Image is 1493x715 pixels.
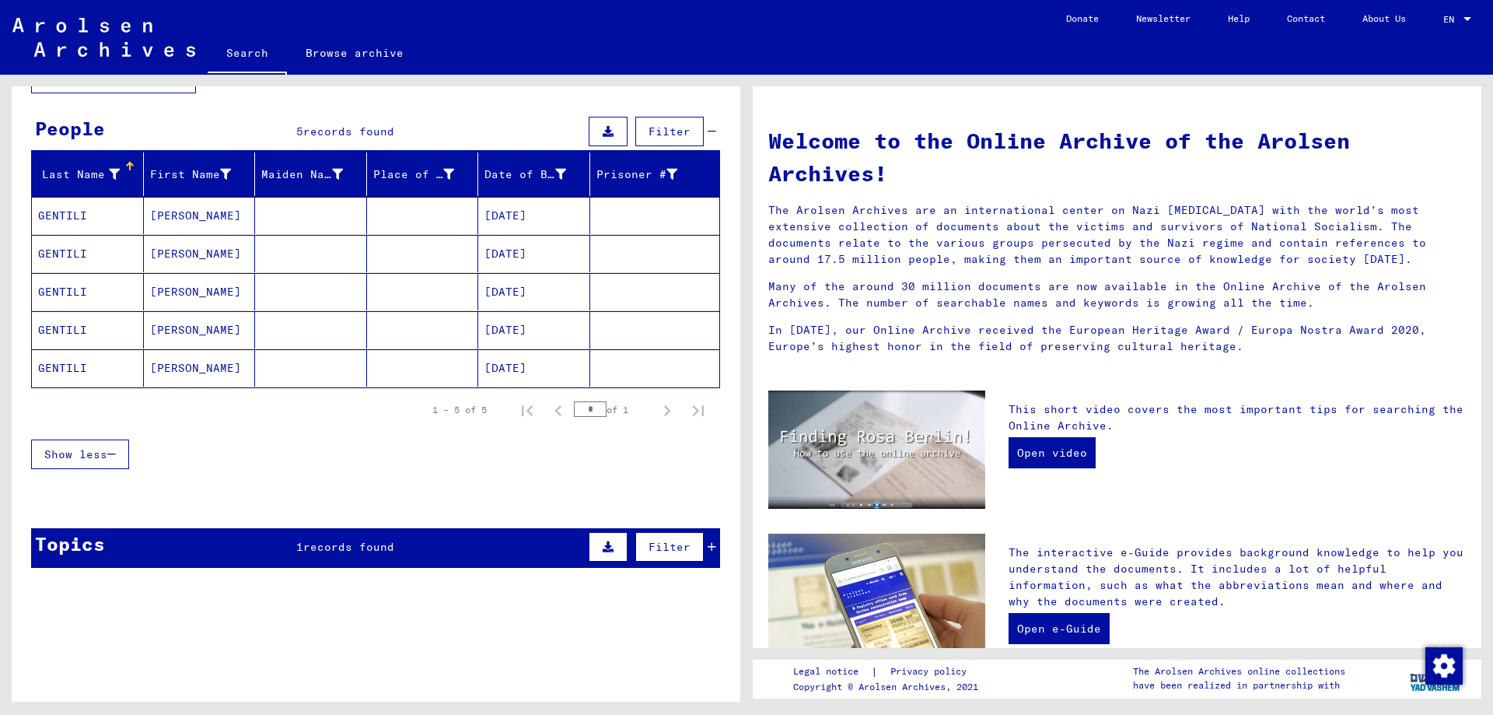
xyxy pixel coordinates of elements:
[32,349,144,387] mat-cell: GENTILI
[367,152,479,196] mat-header-cell: Place of Birth
[1009,401,1466,434] p: This short video covers the most important tips for searching the Online Archive.
[768,322,1466,355] p: In [DATE], our Online Archive received the European Heritage Award / Europa Nostra Award 2020, Eu...
[32,311,144,349] mat-cell: GENTILI
[32,152,144,196] mat-header-cell: Last Name
[1009,545,1466,610] p: The interactive e-Guide provides background knowledge to help you understand the documents. It in...
[144,197,256,234] mat-cell: [PERSON_NAME]
[144,152,256,196] mat-header-cell: First Name
[144,311,256,349] mat-cell: [PERSON_NAME]
[484,166,566,183] div: Date of Birth
[1425,647,1462,684] div: Change consent
[635,532,704,562] button: Filter
[144,235,256,272] mat-cell: [PERSON_NAME]
[35,530,105,558] div: Topics
[255,152,367,196] mat-header-cell: Maiden Name
[1009,437,1096,468] a: Open video
[596,166,678,183] div: Prisoner #
[1133,664,1345,678] p: The Arolsen Archives online collections
[44,447,107,461] span: Show less
[208,34,287,75] a: Search
[768,534,985,678] img: eguide.jpg
[38,166,120,183] div: Last Name
[768,279,1466,311] p: Many of the around 30 million documents are now available in the Online Archive of the Arolsen Ar...
[793,680,985,694] p: Copyright © Arolsen Archives, 2021
[478,273,590,310] mat-cell: [DATE]
[373,162,478,187] div: Place of Birth
[793,664,871,680] a: Legal notice
[144,349,256,387] mat-cell: [PERSON_NAME]
[150,162,255,187] div: First Name
[683,394,714,426] button: Last page
[1133,678,1345,692] p: have been realized in partnership with
[484,162,589,187] div: Date of Birth
[478,235,590,272] mat-cell: [DATE]
[1009,613,1110,644] a: Open e-Guide
[32,273,144,310] mat-cell: GENTILI
[478,152,590,196] mat-header-cell: Date of Birth
[261,162,366,187] div: Maiden Name
[12,18,195,57] img: Arolsen_neg.svg
[596,162,701,187] div: Prisoner #
[590,152,720,196] mat-header-cell: Prisoner #
[543,394,574,426] button: Previous page
[512,394,543,426] button: First page
[574,402,652,417] div: of 1
[303,540,394,554] span: records found
[478,197,590,234] mat-cell: [DATE]
[478,311,590,349] mat-cell: [DATE]
[768,202,1466,268] p: The Arolsen Archives are an international center on Nazi [MEDICAL_DATA] with the world’s most ext...
[261,166,343,183] div: Maiden Name
[373,166,455,183] div: Place of Birth
[303,124,394,138] span: records found
[768,124,1466,190] h1: Welcome to the Online Archive of the Arolsen Archives!
[1425,647,1463,685] img: Change consent
[432,403,487,417] div: 1 – 5 of 5
[296,124,303,138] span: 5
[32,235,144,272] mat-cell: GENTILI
[635,117,704,146] button: Filter
[35,114,105,142] div: People
[478,349,590,387] mat-cell: [DATE]
[1443,14,1460,25] span: EN
[768,391,985,509] img: video.jpg
[38,162,143,187] div: Last Name
[32,197,144,234] mat-cell: GENTILI
[150,166,232,183] div: First Name
[652,394,683,426] button: Next page
[1407,659,1465,698] img: yv_logo.png
[287,34,422,72] a: Browse archive
[793,664,985,680] div: |
[649,540,691,554] span: Filter
[296,540,303,554] span: 1
[31,440,129,469] button: Show less
[649,124,691,138] span: Filter
[878,664,985,680] a: Privacy policy
[144,273,256,310] mat-cell: [PERSON_NAME]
